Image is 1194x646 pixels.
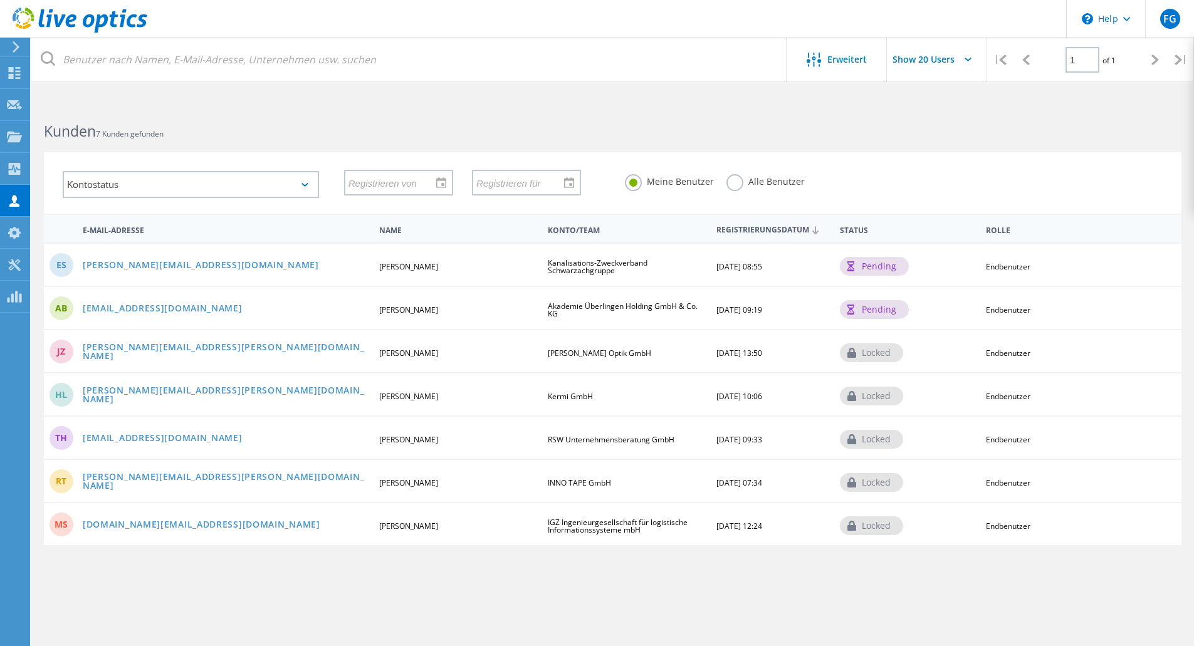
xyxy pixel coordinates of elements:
[716,261,762,272] span: [DATE] 08:55
[13,26,147,35] a: Live Optics Dashboard
[716,226,829,234] span: Registrierungsdatum
[83,261,319,271] a: [PERSON_NAME][EMAIL_ADDRESS][DOMAIN_NAME]
[83,343,369,362] a: [PERSON_NAME][EMAIL_ADDRESS][PERSON_NAME][DOMAIN_NAME]
[83,472,369,492] a: [PERSON_NAME][EMAIL_ADDRESS][PERSON_NAME][DOMAIN_NAME]
[548,227,706,234] span: Konto/Team
[83,434,243,444] a: [EMAIL_ADDRESS][DOMAIN_NAME]
[31,38,787,81] input: Benutzer nach Namen, E-Mail-Adresse, Unternehmen usw. suchen
[840,430,903,449] div: locked
[548,434,674,445] span: RSW Unternehmensberatung GmbH
[57,347,65,356] span: JZ
[1168,38,1194,82] div: |
[44,121,96,141] b: Kunden
[986,348,1030,358] span: Endbenutzer
[987,38,1013,82] div: |
[827,55,867,64] span: Erweitert
[83,304,243,315] a: [EMAIL_ADDRESS][DOMAIN_NAME]
[840,300,909,319] div: pending
[379,261,438,272] span: [PERSON_NAME]
[986,305,1030,315] span: Endbenutzer
[986,227,1133,234] span: Rolle
[345,170,443,194] input: Registrieren von
[840,227,975,234] span: Status
[96,128,164,139] span: 7 Kunden gefunden
[56,261,66,269] span: ES
[840,387,903,405] div: locked
[548,258,647,276] span: Kanalisations-Zweckverband Schwarzachgruppe
[56,477,66,486] span: RT
[716,348,762,358] span: [DATE] 13:50
[473,170,571,194] input: Registrieren für
[55,434,67,442] span: TH
[548,348,651,358] span: [PERSON_NAME] Optik GmbH
[716,434,762,445] span: [DATE] 09:33
[716,305,762,315] span: [DATE] 09:19
[379,227,537,234] span: Name
[379,305,438,315] span: [PERSON_NAME]
[379,348,438,358] span: [PERSON_NAME]
[83,227,369,234] span: E-Mail-Adresse
[1163,14,1176,24] span: FG
[840,473,903,492] div: locked
[840,343,903,362] div: locked
[726,174,805,186] label: Alle Benutzer
[840,257,909,276] div: pending
[548,517,688,535] span: IGZ Ingenieurgesellschaft für logistische Informationssysteme mbH
[548,477,611,488] span: INNO TAPE GmbH
[986,391,1030,402] span: Endbenutzer
[83,520,320,531] a: [DOMAIN_NAME][EMAIL_ADDRESS][DOMAIN_NAME]
[840,516,903,535] div: locked
[986,434,1030,445] span: Endbenutzer
[379,477,438,488] span: [PERSON_NAME]
[548,391,593,402] span: Kermi GmbH
[548,301,698,319] span: Akademie Überlingen Holding GmbH & Co. KG
[1102,55,1116,66] span: of 1
[716,521,762,531] span: [DATE] 12:24
[83,386,369,405] a: [PERSON_NAME][EMAIL_ADDRESS][PERSON_NAME][DOMAIN_NAME]
[986,261,1030,272] span: Endbenutzer
[1082,13,1093,24] svg: \n
[55,304,67,313] span: AB
[379,521,438,531] span: [PERSON_NAME]
[63,171,319,198] div: Kontostatus
[986,477,1030,488] span: Endbenutzer
[716,477,762,488] span: [DATE] 07:34
[986,521,1030,531] span: Endbenutzer
[625,174,714,186] label: Meine Benutzer
[716,391,762,402] span: [DATE] 10:06
[379,391,438,402] span: [PERSON_NAME]
[379,434,438,445] span: [PERSON_NAME]
[55,520,68,529] span: MS
[55,390,67,399] span: HL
